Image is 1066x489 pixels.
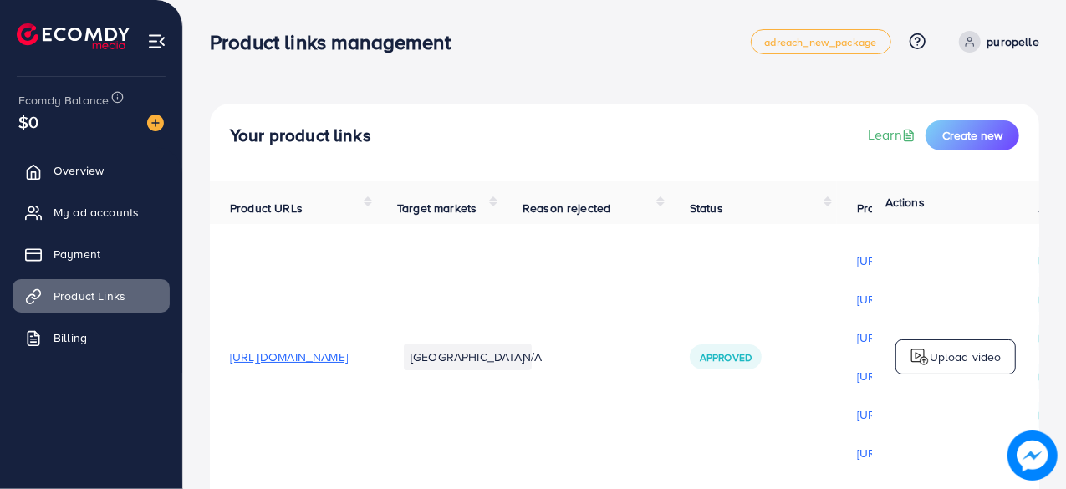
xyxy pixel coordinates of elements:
[210,30,464,54] h3: Product links management
[54,162,104,179] span: Overview
[54,288,125,304] span: Product Links
[751,29,891,54] a: adreach_new_package
[1007,430,1058,481] img: image
[147,32,166,51] img: menu
[765,37,877,48] span: adreach_new_package
[857,289,975,309] p: [URL][DOMAIN_NAME]
[926,120,1019,150] button: Create new
[13,279,170,313] a: Product Links
[397,200,477,216] span: Target markets
[690,200,723,216] span: Status
[404,344,532,370] li: [GEOGRAPHIC_DATA]
[54,246,100,262] span: Payment
[885,194,925,211] span: Actions
[230,349,348,365] span: [URL][DOMAIN_NAME]
[930,347,1002,367] p: Upload video
[230,200,303,216] span: Product URLs
[910,347,930,367] img: logo
[18,92,109,109] span: Ecomdy Balance
[17,23,130,49] img: logo
[18,110,38,134] span: $0
[54,329,87,346] span: Billing
[13,196,170,229] a: My ad accounts
[868,125,919,145] a: Learn
[13,237,170,271] a: Payment
[857,328,975,348] p: [URL][DOMAIN_NAME]
[952,31,1039,53] a: puropelle
[523,349,542,365] span: N/A
[857,366,975,386] p: [URL][DOMAIN_NAME]
[13,154,170,187] a: Overview
[700,350,752,364] span: Approved
[987,32,1039,52] p: puropelle
[230,125,371,146] h4: Your product links
[942,127,1002,144] span: Create new
[13,321,170,354] a: Billing
[147,115,164,131] img: image
[857,405,975,425] p: [URL][DOMAIN_NAME]
[54,204,139,221] span: My ad accounts
[857,251,975,271] p: [URL][DOMAIN_NAME]
[523,200,610,216] span: Reason rejected
[857,443,975,463] p: [URL][DOMAIN_NAME]
[857,200,931,216] span: Product video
